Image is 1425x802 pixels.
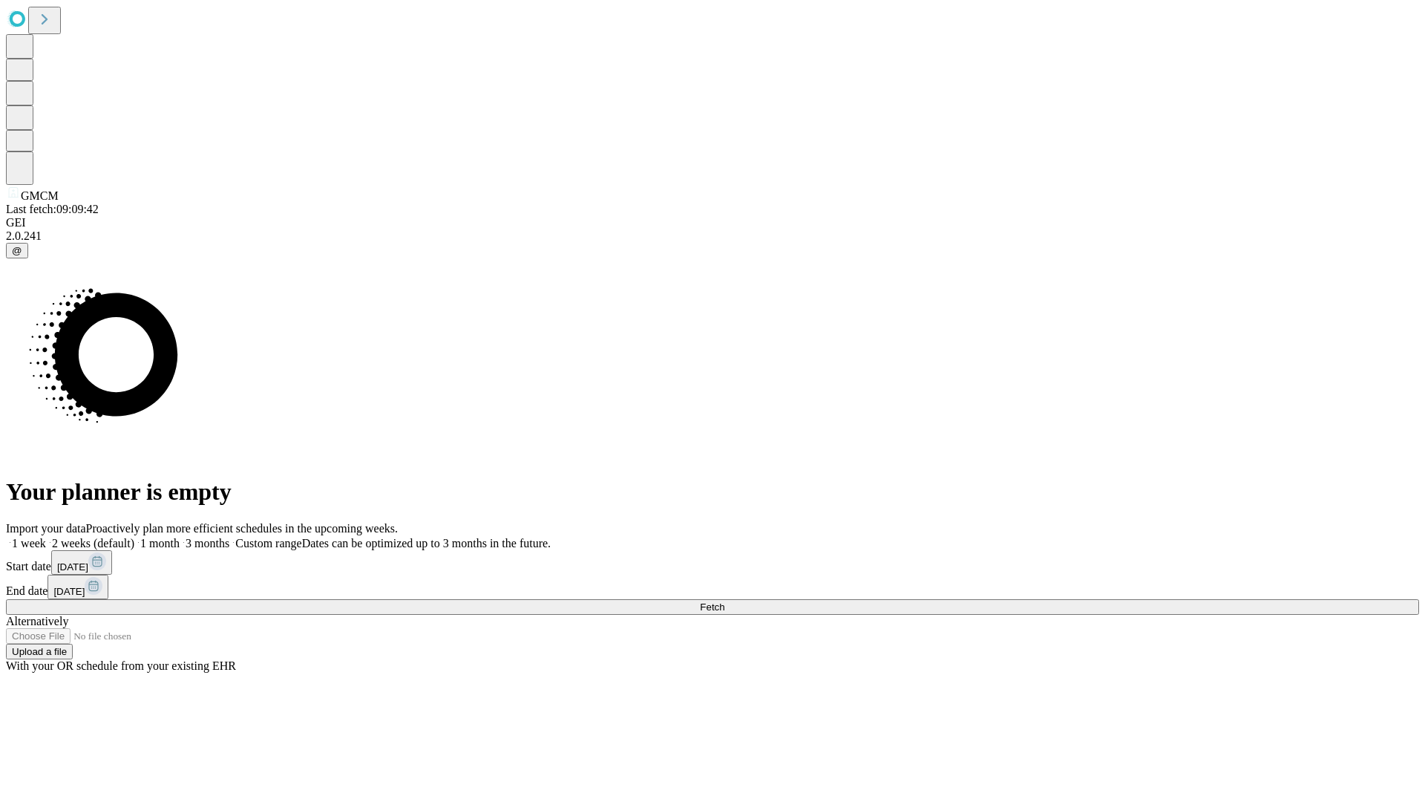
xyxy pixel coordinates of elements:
[186,537,229,550] span: 3 months
[51,550,112,575] button: [DATE]
[53,586,85,597] span: [DATE]
[140,537,180,550] span: 1 month
[6,203,99,215] span: Last fetch: 09:09:42
[21,189,59,202] span: GMCM
[6,216,1419,229] div: GEI
[6,243,28,258] button: @
[12,537,46,550] span: 1 week
[6,478,1419,506] h1: Your planner is empty
[302,537,551,550] span: Dates can be optimized up to 3 months in the future.
[6,615,68,627] span: Alternatively
[12,245,22,256] span: @
[235,537,301,550] span: Custom range
[6,522,86,535] span: Import your data
[700,601,724,613] span: Fetch
[6,575,1419,599] div: End date
[6,599,1419,615] button: Fetch
[6,550,1419,575] div: Start date
[6,229,1419,243] div: 2.0.241
[57,561,88,573] span: [DATE]
[6,659,236,672] span: With your OR schedule from your existing EHR
[6,644,73,659] button: Upload a file
[52,537,134,550] span: 2 weeks (default)
[47,575,108,599] button: [DATE]
[86,522,398,535] span: Proactively plan more efficient schedules in the upcoming weeks.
